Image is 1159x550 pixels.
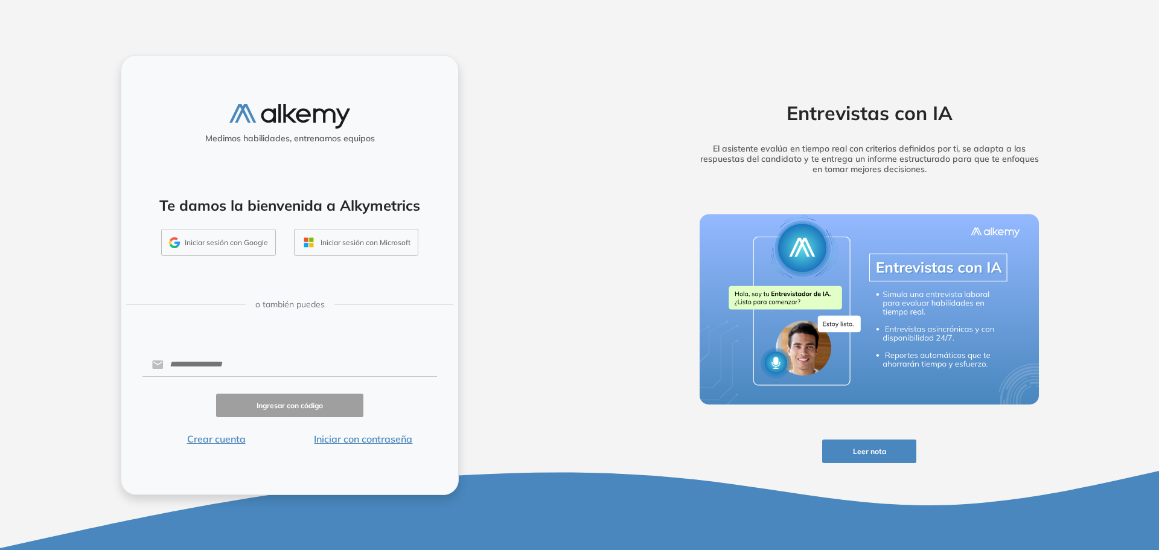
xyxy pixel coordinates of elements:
[126,133,453,144] h5: Medimos habilidades, entrenamos equipos
[137,197,442,214] h4: Te damos la bienvenida a Alkymetrics
[681,101,1058,124] h2: Entrevistas con IA
[255,298,325,311] span: o también puedes
[216,394,363,417] button: Ingresar con código
[294,229,418,257] button: Iniciar sesión con Microsoft
[142,432,290,446] button: Crear cuenta
[681,144,1058,174] h5: El asistente evalúa en tiempo real con criterios definidos por ti, se adapta a las respuestas del...
[700,214,1039,405] img: img-more-info
[822,440,916,463] button: Leer nota
[169,237,180,248] img: GMAIL_ICON
[229,104,350,129] img: logo-alkemy
[290,432,437,446] button: Iniciar con contraseña
[161,229,276,257] button: Iniciar sesión con Google
[302,235,316,249] img: OUTLOOK_ICON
